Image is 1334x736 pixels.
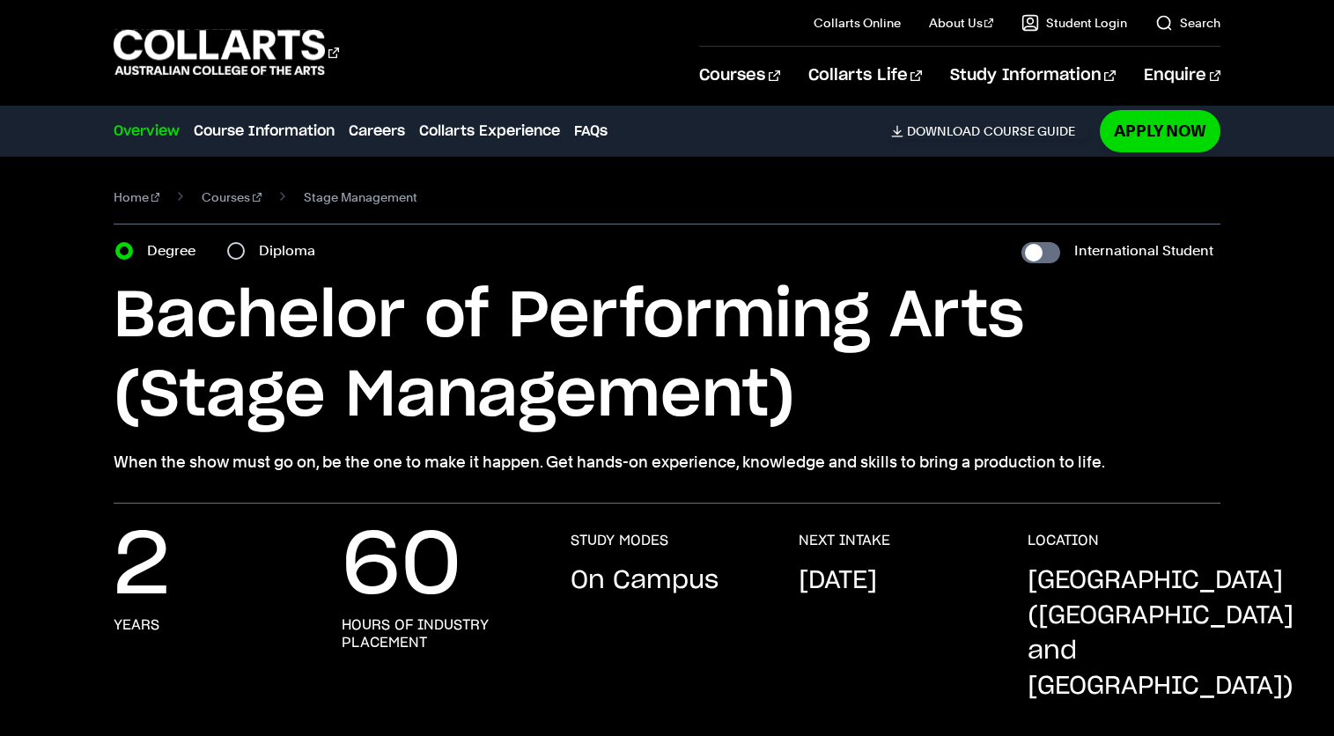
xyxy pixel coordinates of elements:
a: Study Information [950,47,1116,105]
a: Collarts Life [808,47,922,105]
label: Degree [147,239,206,263]
a: Courses [202,185,262,210]
a: Careers [349,121,405,142]
h3: years [114,616,159,634]
h3: NEXT INTAKE [799,532,890,549]
a: Student Login [1021,14,1127,32]
a: Collarts Experience [419,121,560,142]
a: Overview [114,121,180,142]
a: Courses [699,47,779,105]
p: [GEOGRAPHIC_DATA] ([GEOGRAPHIC_DATA] and [GEOGRAPHIC_DATA]) [1028,563,1293,704]
a: Home [114,185,160,210]
a: Enquire [1144,47,1220,105]
a: FAQs [574,121,608,142]
label: Diploma [259,239,326,263]
p: When the show must go on, be the one to make it happen. Get hands-on experience, knowledge and sk... [114,450,1220,475]
a: Course Information [194,121,335,142]
p: [DATE] [799,563,877,599]
span: Download [907,123,980,139]
h3: STUDY MODES [571,532,668,549]
div: Go to homepage [114,27,339,77]
a: Collarts Online [814,14,901,32]
p: 2 [114,532,170,602]
h1: Bachelor of Performing Arts (Stage Management) [114,277,1220,436]
a: DownloadCourse Guide [891,123,1089,139]
p: 60 [342,532,461,602]
a: Search [1155,14,1220,32]
p: On Campus [571,563,719,599]
h3: hours of industry placement [342,616,534,651]
label: International Student [1074,239,1213,263]
span: Stage Management [304,185,417,210]
a: About Us [929,14,994,32]
a: Apply Now [1100,110,1220,151]
h3: LOCATION [1028,532,1099,549]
